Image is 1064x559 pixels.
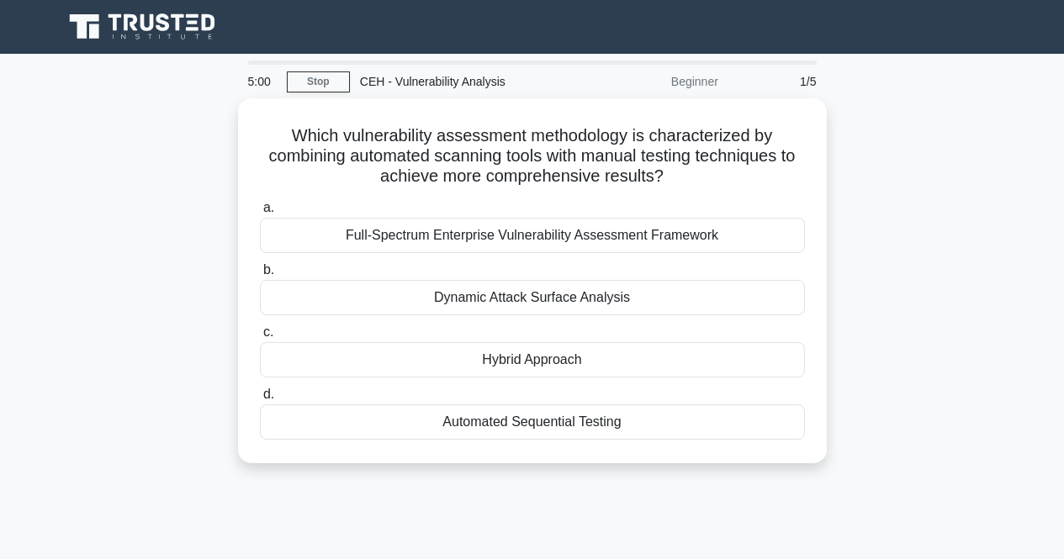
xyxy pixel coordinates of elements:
h5: Which vulnerability assessment methodology is characterized by combining automated scanning tools... [258,125,807,187]
div: Automated Sequential Testing [260,404,805,440]
div: Beginner [581,65,728,98]
div: 5:00 [238,65,287,98]
span: d. [263,387,274,401]
div: Dynamic Attack Surface Analysis [260,280,805,315]
span: a. [263,200,274,214]
div: Full-Spectrum Enterprise Vulnerability Assessment Framework [260,218,805,253]
div: 1/5 [728,65,827,98]
div: CEH - Vulnerability Analysis [350,65,581,98]
div: Hybrid Approach [260,342,805,377]
a: Stop [287,71,350,92]
span: c. [263,324,273,339]
span: b. [263,262,274,277]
